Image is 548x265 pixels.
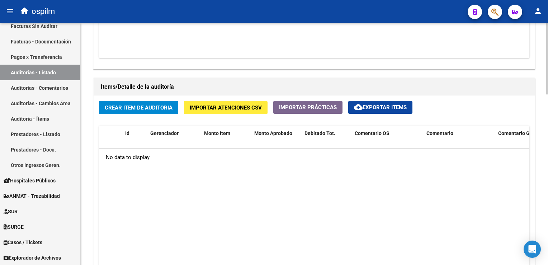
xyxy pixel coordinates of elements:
[125,130,129,136] span: Id
[354,104,407,111] span: Exportar Items
[279,104,337,111] span: Importar Prácticas
[32,4,55,19] span: ospilm
[99,101,178,114] button: Crear Item de Auditoria
[4,254,61,262] span: Explorador de Archivos
[251,126,302,157] datatable-header-cell: Monto Aprobado
[122,126,147,157] datatable-header-cell: Id
[424,126,495,157] datatable-header-cell: Comentario
[348,101,412,114] button: Exportar Items
[101,81,528,93] h1: Items/Detalle de la auditoría
[302,126,352,157] datatable-header-cell: Debitado Tot.
[426,130,453,136] span: Comentario
[273,101,342,114] button: Importar Prácticas
[352,126,424,157] datatable-header-cell: Comentario OS
[147,126,201,157] datatable-header-cell: Gerenciador
[4,238,42,246] span: Casos / Tickets
[6,7,14,15] mat-icon: menu
[4,208,18,215] span: SUR
[355,130,389,136] span: Comentario OS
[105,104,173,111] span: Crear Item de Auditoria
[4,223,24,231] span: SURGE
[4,192,60,200] span: ANMAT - Trazabilidad
[4,177,56,185] span: Hospitales Públicos
[150,130,179,136] span: Gerenciador
[524,241,541,258] div: Open Intercom Messenger
[354,103,363,111] mat-icon: cloud_download
[304,130,335,136] span: Debitado Tot.
[254,130,292,136] span: Monto Aprobado
[534,7,542,15] mat-icon: person
[184,101,268,114] button: Importar Atenciones CSV
[201,126,251,157] datatable-header-cell: Monto Item
[204,130,230,136] span: Monto Item
[99,149,529,167] div: No data to display
[190,104,262,111] span: Importar Atenciones CSV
